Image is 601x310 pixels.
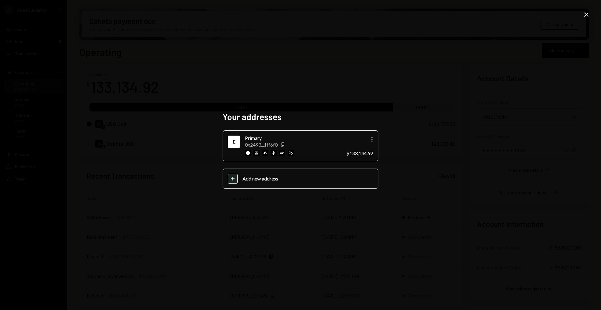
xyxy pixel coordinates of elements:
button: Add new address [223,169,378,189]
div: $133,134.92 [346,150,373,156]
div: Primary [245,134,341,142]
div: Add new address [242,176,373,181]
img: avalanche-mainnet [262,150,268,156]
img: optimism-mainnet [279,150,285,156]
div: 0x2493...1ff6f0 [245,142,278,148]
img: base-mainnet [245,150,251,156]
img: arbitrum-mainnet [253,150,260,156]
img: polygon-mainnet [288,150,294,156]
div: Ethereum [229,137,239,147]
h2: Your addresses [223,111,378,123]
img: ethereum-mainnet [271,150,277,156]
